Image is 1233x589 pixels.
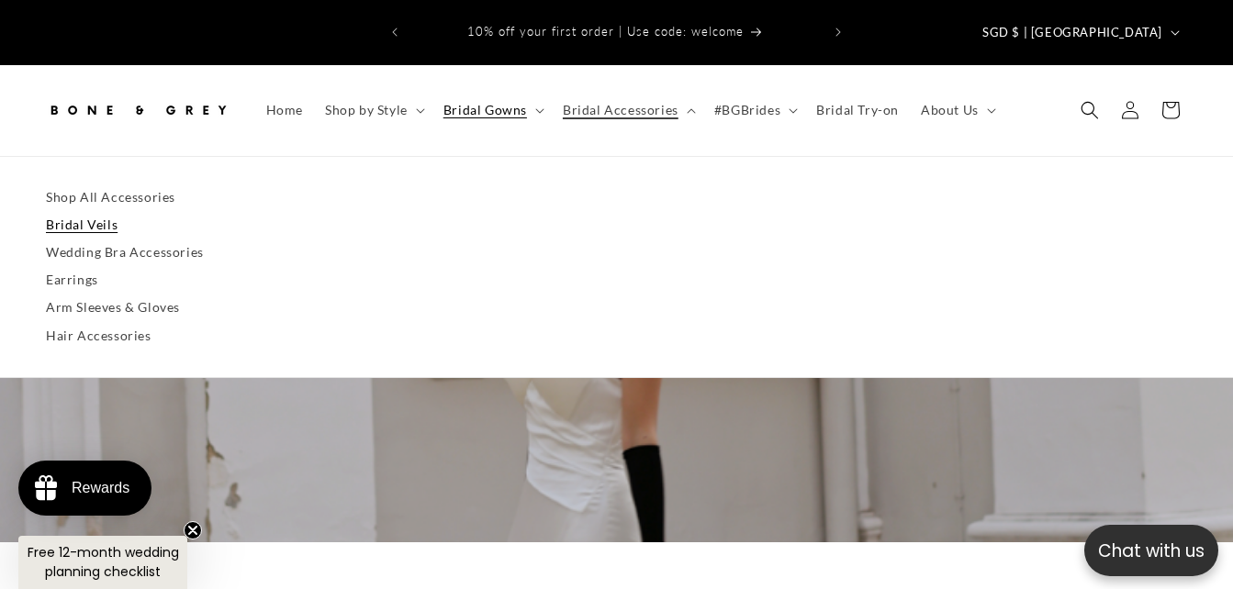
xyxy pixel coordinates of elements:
[375,15,415,50] button: Previous announcement
[1084,525,1218,576] button: Open chatbox
[314,91,432,129] summary: Shop by Style
[818,15,858,50] button: Next announcement
[432,91,552,129] summary: Bridal Gowns
[72,480,129,496] div: Rewards
[552,91,703,129] summary: Bridal Accessories
[28,543,179,581] span: Free 12-month wedding planning checklist
[255,91,314,129] a: Home
[982,24,1162,42] span: SGD $ | [GEOGRAPHIC_DATA]
[1070,90,1110,130] summary: Search
[266,102,303,118] span: Home
[46,90,230,130] img: Bone and Grey Bridal
[46,322,1187,350] a: Hair Accessories
[46,211,1187,239] a: Bridal Veils
[443,102,527,118] span: Bridal Gowns
[971,15,1187,50] button: SGD $ | [GEOGRAPHIC_DATA]
[563,102,678,118] span: Bridal Accessories
[46,266,1187,294] a: Earrings
[46,294,1187,321] a: Arm Sleeves & Gloves
[18,536,187,589] div: Free 12-month wedding planning checklistClose teaser
[703,91,805,129] summary: #BGBrides
[467,24,744,39] span: 10% off your first order | Use code: welcome
[46,239,1187,266] a: Wedding Bra Accessories
[910,91,1003,129] summary: About Us
[921,102,979,118] span: About Us
[46,183,1187,211] a: Shop All Accessories
[325,102,408,118] span: Shop by Style
[714,102,780,118] span: #BGBrides
[1084,538,1218,564] p: Chat with us
[184,521,202,539] button: Close teaser
[39,83,237,138] a: Bone and Grey Bridal
[805,91,910,129] a: Bridal Try-on
[816,102,899,118] span: Bridal Try-on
